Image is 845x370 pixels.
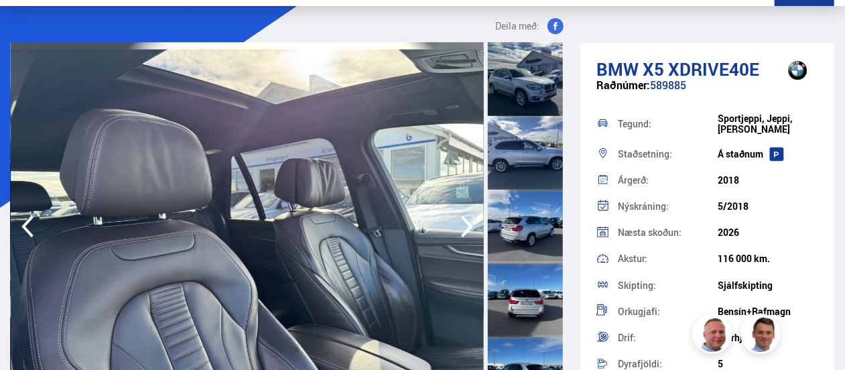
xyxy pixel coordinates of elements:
div: 116 000 km. [718,253,818,264]
div: 5/2018 [718,201,818,212]
div: 2018 [718,175,818,186]
div: 5 [718,359,818,369]
div: 2026 [718,227,818,238]
img: siFngHWaQ9KaOqBr.png [694,316,734,356]
div: Orkugjafi: [618,307,718,316]
button: Opna LiveChat spjallviðmót [11,5,51,46]
div: Dyrafjöldi: [618,359,718,369]
div: Tegund: [618,119,718,129]
span: Raðnúmer: [596,78,650,92]
div: Sjálfskipting [718,280,818,291]
div: Árgerð: [618,176,718,185]
div: Á staðnum [718,149,818,160]
div: Staðsetning: [618,149,718,159]
div: Drif: [618,333,718,343]
span: BMW [596,57,639,81]
span: Deila með: [495,18,539,34]
button: Deila með: [490,18,569,34]
span: X5 XDRIVE40E [643,57,759,81]
div: 589885 [596,79,818,105]
img: brand logo [771,50,824,91]
div: Sportjeppi, Jeppi, [PERSON_NAME] [718,113,818,135]
div: Nýskráning: [618,202,718,211]
div: Akstur: [618,254,718,263]
img: FbJEzSuNWCJXmdc-.webp [742,316,783,356]
div: Bensín+Rafmagn [718,306,818,317]
div: Næsta skoðun: [618,228,718,237]
div: Skipting: [618,281,718,290]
